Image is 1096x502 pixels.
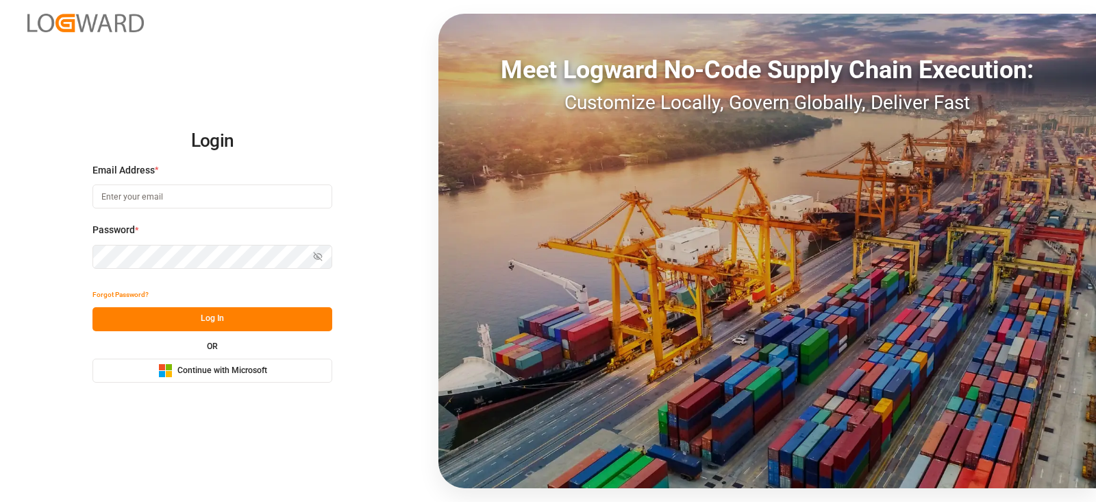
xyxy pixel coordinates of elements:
div: Meet Logward No-Code Supply Chain Execution: [438,51,1096,88]
h2: Login [92,119,332,163]
button: Forgot Password? [92,283,149,307]
span: Password [92,223,135,237]
span: Continue with Microsoft [177,365,267,377]
input: Enter your email [92,184,332,208]
button: Continue with Microsoft [92,359,332,383]
span: Email Address [92,163,155,178]
button: Log In [92,307,332,331]
img: Logward_new_orange.png [27,14,144,32]
small: OR [207,342,218,350]
div: Customize Locally, Govern Globally, Deliver Fast [438,88,1096,117]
